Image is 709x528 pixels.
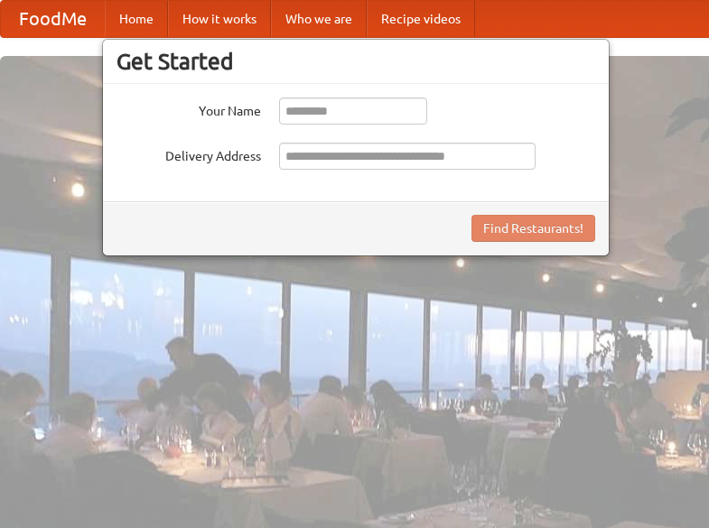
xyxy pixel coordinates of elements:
[1,1,105,37] a: FoodMe
[105,1,168,37] a: Home
[471,215,595,242] button: Find Restaurants!
[117,48,595,75] h3: Get Started
[117,97,261,120] label: Your Name
[271,1,367,37] a: Who we are
[367,1,475,37] a: Recipe videos
[168,1,271,37] a: How it works
[117,143,261,165] label: Delivery Address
